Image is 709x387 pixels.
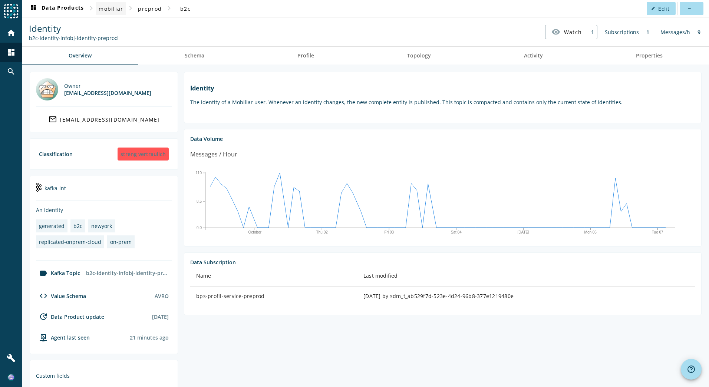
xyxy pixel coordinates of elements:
[36,183,42,192] img: kafka-int
[36,182,172,201] div: kafka-int
[687,365,696,374] mat-icon: help_outline
[657,25,694,39] div: Messages/h
[517,230,529,234] text: [DATE]
[190,259,695,266] div: Data Subscription
[248,230,261,234] text: October
[185,53,204,58] span: Schema
[118,148,169,161] div: streng vertraulich
[69,53,92,58] span: Overview
[29,4,38,13] mat-icon: dashboard
[152,313,169,320] div: [DATE]
[29,34,118,42] div: Kafka Topic: b2c-identity-infobj-identity-preprod
[87,4,96,13] mat-icon: chevron_right
[174,2,197,15] button: b2c
[647,2,676,15] button: Edit
[26,2,87,15] button: Data Products
[297,53,314,58] span: Profile
[357,287,695,306] td: [DATE] by sdm_t_ab529f7d-523e-4d24-96b8-377e1219480e
[7,374,15,381] img: 86f881849138d3b1d94c796c1116b66a
[130,334,169,341] div: Agents typically reports every 15min to 1h
[451,230,462,234] text: Sat 04
[36,269,80,278] div: Kafka Topic
[694,25,704,39] div: 9
[524,53,543,58] span: Activity
[39,238,101,245] div: replicated-onprem-cloud
[584,230,597,234] text: Mon 06
[64,89,151,96] div: [EMAIL_ADDRESS][DOMAIN_NAME]
[7,29,16,37] mat-icon: home
[96,2,126,15] button: mobiliar
[36,291,86,300] div: Value Schema
[7,67,16,76] mat-icon: search
[357,266,695,287] th: Last modified
[36,312,104,321] div: Data Product update
[110,238,132,245] div: on-prem
[36,78,58,100] img: mbx_300630@mobi.ch
[91,222,112,229] div: newyork
[190,99,695,106] p: The identity of a Mobiliar user. Whenever an identity changes, the new complete entity is publish...
[551,27,560,36] mat-icon: visibility
[658,5,670,12] span: Edit
[197,225,202,229] text: 0.0
[7,48,16,57] mat-icon: dashboard
[197,199,202,204] text: 8.5
[39,269,48,278] mat-icon: label
[29,22,61,34] span: Identity
[165,4,174,13] mat-icon: chevron_right
[545,25,588,39] button: Watch
[36,113,172,126] a: [EMAIL_ADDRESS][DOMAIN_NAME]
[652,230,663,234] text: Tue 07
[39,312,48,321] mat-icon: update
[138,5,162,12] span: preprod
[4,4,19,19] img: spoud-logo.svg
[384,230,394,234] text: Fri 03
[135,2,165,15] button: preprod
[316,230,328,234] text: Thu 02
[36,372,172,379] div: Custom fields
[39,150,73,158] div: Classification
[64,82,151,89] div: Owner
[83,267,172,279] div: b2c-identity-infobj-identity-preprod
[39,291,48,300] mat-icon: code
[564,26,582,39] span: Watch
[39,222,65,229] div: generated
[190,84,695,92] h1: Identity
[60,116,160,123] div: [EMAIL_ADDRESS][DOMAIN_NAME]
[636,53,663,58] span: Properties
[190,266,357,287] th: Name
[601,25,643,39] div: Subscriptions
[36,206,172,214] div: An identity
[196,292,352,300] div: bps-profil-service-preprod
[195,171,202,175] text: 110
[29,4,84,13] span: Data Products
[407,53,431,58] span: Topology
[190,150,237,159] div: Messages / Hour
[36,333,90,342] div: agent-env-preprod
[180,5,191,12] span: b2c
[126,4,135,13] mat-icon: chevron_right
[155,292,169,300] div: AVRO
[7,354,16,363] mat-icon: build
[99,5,123,12] span: mobiliar
[190,135,695,142] div: Data Volume
[651,6,655,10] mat-icon: edit
[48,115,57,124] mat-icon: mail_outline
[73,222,82,229] div: b2c
[588,25,597,39] div: 1
[687,6,691,10] mat-icon: more_horiz
[643,25,653,39] div: 1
